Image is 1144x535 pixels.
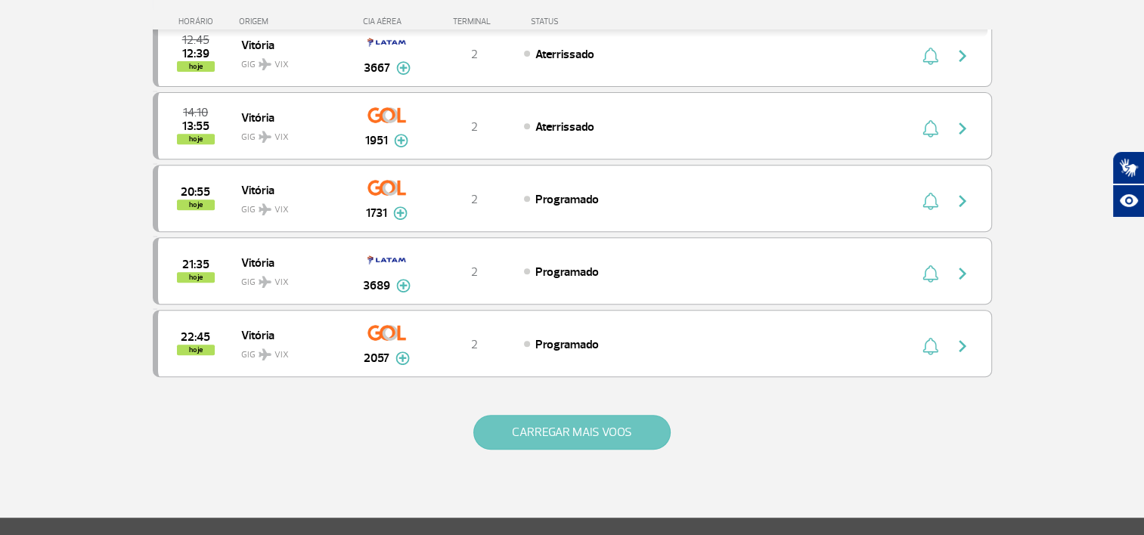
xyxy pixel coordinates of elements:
img: destiny_airplane.svg [259,58,271,70]
span: 2 [471,192,478,207]
span: 2 [471,264,478,280]
span: Aterrissado [535,47,594,62]
span: 1951 [365,131,388,150]
span: GIG [241,195,338,217]
span: 2 [471,47,478,62]
span: hoje [177,199,215,210]
span: GIG [241,122,338,144]
img: mais-info-painel-voo.svg [396,279,411,292]
span: Vitória [241,107,338,127]
img: sino-painel-voo.svg [922,337,938,355]
span: 2025-08-27 20:55:00 [181,187,210,197]
span: GIG [241,267,338,289]
button: CARREGAR MAIS VOOS [473,415,671,450]
img: destiny_airplane.svg [259,203,271,215]
span: VIX [274,131,289,144]
div: Plugin de acessibilidade da Hand Talk. [1112,151,1144,218]
span: 3667 [364,59,390,77]
span: 2025-08-27 14:10:00 [183,107,208,118]
img: destiny_airplane.svg [259,348,271,360]
img: seta-direita-painel-voo.svg [953,264,972,283]
span: hoje [177,61,215,72]
img: mais-info-painel-voo.svg [395,351,410,365]
span: 2025-08-27 12:45:00 [182,35,209,45]
img: mais-info-painel-voo.svg [393,206,408,220]
div: CIA AÉREA [349,17,425,26]
div: STATUS [523,17,646,26]
span: Vitória [241,252,338,272]
span: 1731 [366,204,387,222]
span: 2025-08-27 22:45:00 [181,332,210,342]
img: seta-direita-painel-voo.svg [953,192,972,210]
span: 2057 [364,349,389,367]
span: Vitória [241,325,338,345]
button: Abrir tradutor de língua de sinais. [1112,151,1144,184]
span: hoje [177,134,215,144]
span: 2 [471,119,478,135]
span: 2025-08-27 13:55:44 [182,121,209,131]
img: seta-direita-painel-voo.svg [953,47,972,65]
span: Programado [535,337,599,352]
span: 2025-08-27 12:39:00 [182,48,209,59]
span: hoje [177,345,215,355]
img: sino-painel-voo.svg [922,192,938,210]
span: 3689 [363,277,390,295]
img: sino-painel-voo.svg [922,47,938,65]
span: VIX [274,276,289,289]
span: Programado [535,264,599,280]
span: VIX [274,348,289,362]
span: GIG [241,50,338,72]
span: 2 [471,337,478,352]
img: mais-info-painel-voo.svg [396,61,411,75]
div: ORIGEM [239,17,349,26]
img: sino-painel-voo.svg [922,119,938,138]
button: Abrir recursos assistivos. [1112,184,1144,218]
img: destiny_airplane.svg [259,131,271,143]
span: GIG [241,340,338,362]
img: mais-info-painel-voo.svg [394,134,408,147]
span: hoje [177,272,215,283]
span: VIX [274,58,289,72]
span: VIX [274,203,289,217]
span: Programado [535,192,599,207]
div: TERMINAL [425,17,523,26]
img: sino-painel-voo.svg [922,264,938,283]
span: Vitória [241,35,338,54]
img: seta-direita-painel-voo.svg [953,119,972,138]
span: Aterrissado [535,119,594,135]
img: destiny_airplane.svg [259,276,271,288]
span: Vitória [241,180,338,199]
img: seta-direita-painel-voo.svg [953,337,972,355]
div: HORÁRIO [157,17,240,26]
span: 2025-08-27 21:35:00 [182,259,209,270]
